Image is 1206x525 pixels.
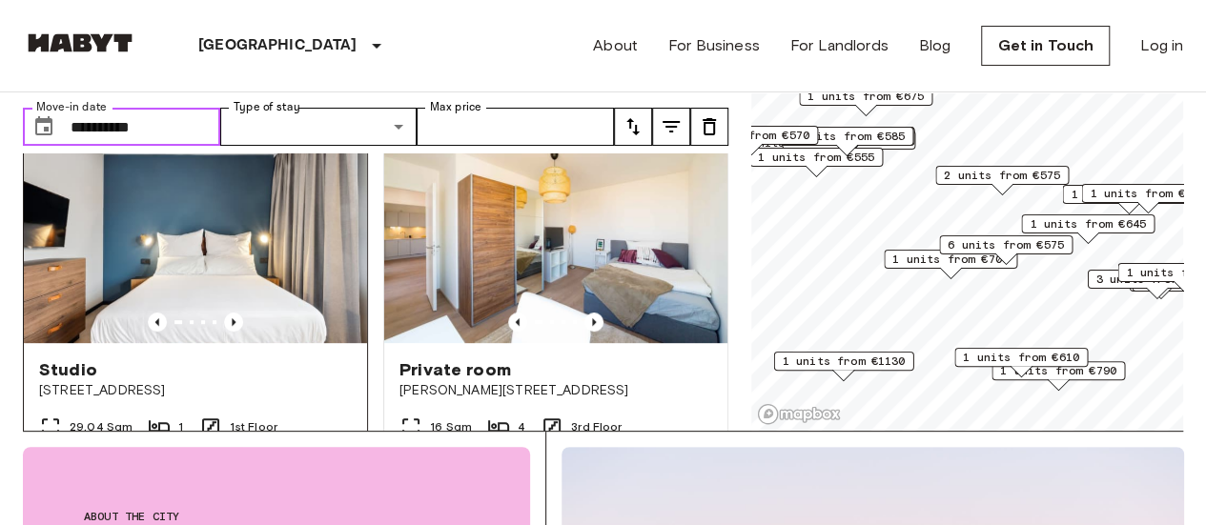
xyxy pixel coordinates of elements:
button: tune [652,108,690,146]
a: About [593,34,638,57]
span: Private room [399,358,511,381]
label: Max price [430,99,481,115]
span: [STREET_ADDRESS] [39,381,352,400]
a: Get in Touch [981,26,1110,66]
div: Map marker [935,166,1069,195]
div: Map marker [884,250,1017,279]
a: For Business [668,34,760,57]
span: Studio [39,358,97,381]
p: [GEOGRAPHIC_DATA] [198,34,358,57]
a: Marketing picture of unit DE-01-481-118-01Previous imagePrevious imageStudio[STREET_ADDRESS]29.04... [23,113,368,519]
div: Map marker [749,148,883,177]
span: 8 units from €570 [693,127,809,144]
span: 2 units from €575 [944,167,1060,184]
button: Choose date, selected date is 1 Oct 2025 [25,108,63,146]
div: Map marker [1062,185,1196,214]
div: Map marker [954,348,1088,377]
span: 1 units from €790 [1000,362,1116,379]
div: Map marker [799,87,932,116]
img: Habyt [23,33,137,52]
span: 1 units from €645 [1030,215,1146,232]
button: Previous image [584,313,603,332]
span: 16 Sqm [430,418,472,435]
span: 1 units from €660 [1071,186,1187,203]
a: Mapbox logo [757,403,841,425]
button: Previous image [508,313,527,332]
span: 1 units from €610 [963,349,1079,366]
span: About the city [84,508,469,525]
span: 1 units from €660 [1090,185,1206,202]
button: tune [690,108,728,146]
span: 4 [518,418,525,435]
span: 4 units from €585 [788,128,905,145]
a: Blog [919,34,951,57]
span: 1 [178,418,183,435]
button: Previous image [148,313,167,332]
div: Map marker [774,352,914,381]
a: Marketing picture of unit DE-01-007-006-04HFPrevious imagePrevious imagePrivate room[PERSON_NAME]... [383,113,728,519]
label: Type of stay [234,99,300,115]
div: Map marker [939,235,1073,265]
span: 1 units from €675 [807,88,924,105]
a: Log in [1140,34,1183,57]
span: 1 units from €700 [892,251,1009,268]
div: Map marker [780,127,913,156]
img: Marketing picture of unit DE-01-007-006-04HF [384,114,727,343]
span: 1 units from €555 [758,149,874,166]
span: 29.04 Sqm [70,418,133,435]
img: Marketing picture of unit DE-01-481-118-01 [24,114,367,343]
a: For Landlords [790,34,889,57]
span: 6 units from €575 [948,236,1064,253]
span: 1st Floor [230,418,277,435]
button: tune [614,108,652,146]
label: Move-in date [36,99,107,115]
div: Map marker [685,126,818,155]
button: Previous image [224,313,243,332]
div: Map marker [1021,214,1155,244]
span: 1 units from €1130 [783,353,906,370]
span: [PERSON_NAME][STREET_ADDRESS] [399,381,712,400]
span: 3rd Floor [571,418,622,435]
